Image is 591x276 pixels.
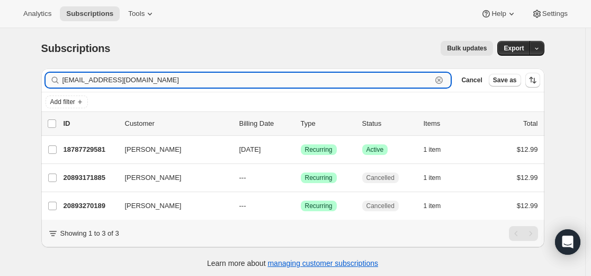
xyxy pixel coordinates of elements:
button: Settings [525,6,574,21]
span: $12.99 [517,145,538,153]
div: Open Intercom Messenger [555,229,580,255]
p: Showing 1 to 3 of 3 [60,228,119,239]
span: Cancelled [366,202,395,210]
button: 1 item [424,170,453,185]
p: ID [64,118,117,129]
p: Status [362,118,415,129]
span: [PERSON_NAME] [125,201,182,211]
div: 20893171885[PERSON_NAME]---SuccessRecurringCancelled1 item$12.99 [64,170,538,185]
span: Help [491,10,506,18]
span: [PERSON_NAME] [125,144,182,155]
p: 20893171885 [64,172,117,183]
div: 18787729581[PERSON_NAME][DATE]SuccessRecurringSuccessActive1 item$12.99 [64,142,538,157]
span: Recurring [305,202,333,210]
button: Cancel [457,74,486,87]
span: [DATE] [239,145,261,153]
button: Subscriptions [60,6,120,21]
p: Customer [125,118,231,129]
span: --- [239,202,246,210]
button: Bulk updates [441,41,493,56]
nav: Pagination [509,226,538,241]
button: Help [474,6,523,21]
button: Clear [434,75,444,85]
div: 20893270189[PERSON_NAME]---SuccessRecurringCancelled1 item$12.99 [64,199,538,213]
span: Analytics [23,10,51,18]
span: Recurring [305,174,333,182]
span: Settings [542,10,568,18]
button: 1 item [424,199,453,213]
div: Type [301,118,354,129]
span: Cancelled [366,174,395,182]
span: Bulk updates [447,44,487,53]
div: Items [424,118,477,129]
span: Export [504,44,524,53]
span: Save as [493,76,517,84]
p: Learn more about [207,258,378,269]
span: --- [239,174,246,182]
button: [PERSON_NAME] [119,197,225,214]
span: 1 item [424,174,441,182]
p: 20893270189 [64,201,117,211]
a: managing customer subscriptions [267,259,378,268]
input: Filter subscribers [62,73,432,88]
button: Save as [489,74,521,87]
button: Export [497,41,530,56]
span: Subscriptions [41,42,111,54]
span: Recurring [305,145,333,154]
button: Sort the results [525,73,540,88]
button: Add filter [46,96,88,108]
span: Tools [128,10,145,18]
button: Analytics [17,6,58,21]
span: 1 item [424,202,441,210]
p: Billing Date [239,118,292,129]
span: 1 item [424,145,441,154]
button: [PERSON_NAME] [119,169,225,186]
button: [PERSON_NAME] [119,141,225,158]
span: Subscriptions [66,10,113,18]
span: Add filter [50,98,75,106]
button: Tools [122,6,162,21]
span: [PERSON_NAME] [125,172,182,183]
span: $12.99 [517,202,538,210]
button: 1 item [424,142,453,157]
span: Active [366,145,384,154]
span: $12.99 [517,174,538,182]
p: Total [523,118,538,129]
p: 18787729581 [64,144,117,155]
div: IDCustomerBilling DateTypeStatusItemsTotal [64,118,538,129]
span: Cancel [461,76,482,84]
